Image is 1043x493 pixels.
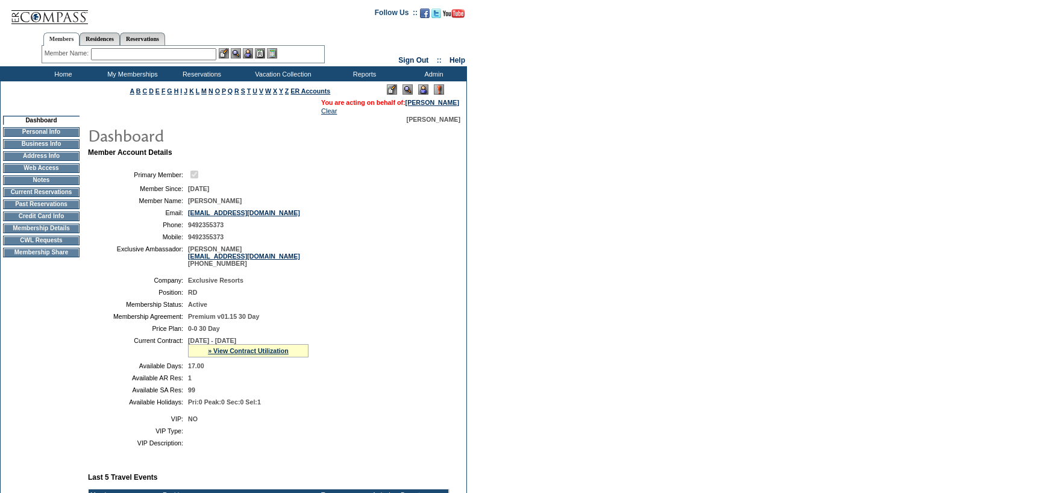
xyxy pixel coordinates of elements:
a: [EMAIL_ADDRESS][DOMAIN_NAME] [188,253,300,260]
img: Log Concern/Member Elevation [434,84,444,95]
img: Become our fan on Facebook [420,8,430,18]
a: V [259,87,263,95]
td: Member Name: [93,197,183,204]
td: Dashboard [3,116,80,125]
a: Follow us on Twitter [431,12,441,19]
a: E [155,87,160,95]
td: Current Reservations [3,187,80,197]
a: O [215,87,220,95]
b: Member Account Details [88,148,172,157]
span: Active [188,301,207,308]
td: Price Plan: [93,325,183,332]
a: S [241,87,245,95]
a: R [234,87,239,95]
a: P [222,87,226,95]
a: F [161,87,166,95]
a: G [167,87,172,95]
span: :: [437,56,442,64]
td: Exclusive Ambassador: [93,245,183,267]
a: C [142,87,147,95]
td: Address Info [3,151,80,161]
td: Phone: [93,221,183,228]
td: Mobile: [93,233,183,240]
span: RD [188,289,197,296]
a: U [252,87,257,95]
span: 9492355373 [188,233,224,240]
td: CWL Requests [3,236,80,245]
a: J [184,87,187,95]
td: Follow Us :: [375,7,418,22]
td: My Memberships [96,66,166,81]
a: X [273,87,277,95]
td: Primary Member: [93,169,183,180]
span: Premium v01.15 30 Day [188,313,259,320]
a: A [130,87,134,95]
td: Position: [93,289,183,296]
img: Impersonate [418,84,428,95]
a: Reservations [120,33,165,45]
a: L [196,87,199,95]
span: You are acting on behalf of: [321,99,459,106]
a: B [136,87,141,95]
span: [PERSON_NAME] [PHONE_NUMBER] [188,245,300,267]
a: Help [449,56,465,64]
span: 1 [188,374,192,382]
a: I [180,87,182,95]
span: 0-0 30 Day [188,325,220,332]
td: Web Access [3,163,80,173]
a: Y [279,87,283,95]
img: View Mode [402,84,413,95]
td: Available Holidays: [93,398,183,406]
span: [PERSON_NAME] [188,197,242,204]
a: M [201,87,207,95]
span: [DATE] - [DATE] [188,337,236,344]
td: Current Contract: [93,337,183,357]
span: [DATE] [188,185,209,192]
td: Notes [3,175,80,185]
a: Subscribe to our YouTube Channel [443,12,465,19]
td: Membership Details [3,224,80,233]
a: Z [285,87,289,95]
img: Impersonate [243,48,253,58]
span: [PERSON_NAME] [407,116,460,123]
td: Vacation Collection [235,66,328,81]
td: Personal Info [3,127,80,137]
td: Membership Agreement: [93,313,183,320]
td: VIP Description: [93,439,183,447]
a: Sign Out [398,56,428,64]
a: [EMAIL_ADDRESS][DOMAIN_NAME] [188,209,300,216]
td: Admin [398,66,467,81]
a: » View Contract Utilization [208,347,289,354]
span: 17.00 [188,362,204,369]
span: 9492355373 [188,221,224,228]
a: T [247,87,251,95]
b: Last 5 Travel Events [88,473,157,482]
a: W [265,87,271,95]
a: Clear [321,107,337,115]
td: Membership Status: [93,301,183,308]
span: Exclusive Resorts [188,277,243,284]
td: Credit Card Info [3,212,80,221]
img: b_calculator.gif [267,48,277,58]
div: Member Name: [45,48,91,58]
img: Subscribe to our YouTube Channel [443,9,465,18]
a: D [149,87,154,95]
span: Pri:0 Peak:0 Sec:0 Sel:1 [188,398,261,406]
img: b_edit.gif [219,48,229,58]
td: Email: [93,209,183,216]
td: Reservations [166,66,235,81]
a: ER Accounts [290,87,330,95]
td: Member Since: [93,185,183,192]
td: Home [27,66,96,81]
img: Follow us on Twitter [431,8,441,18]
span: 99 [188,386,195,394]
td: VIP Type: [93,427,183,435]
img: Reservations [255,48,265,58]
a: H [174,87,179,95]
td: Membership Share [3,248,80,257]
a: K [189,87,194,95]
a: Become our fan on Facebook [420,12,430,19]
td: Available AR Res: [93,374,183,382]
td: Company: [93,277,183,284]
a: Members [43,33,80,46]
